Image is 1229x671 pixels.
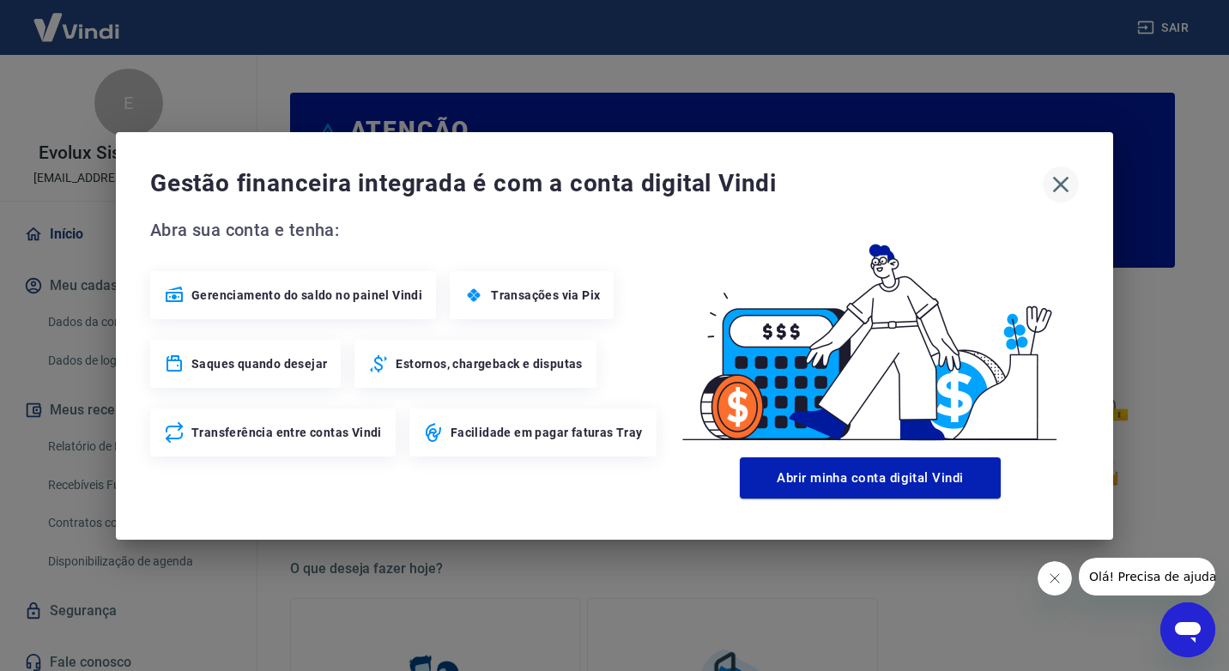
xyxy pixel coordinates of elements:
button: Abrir minha conta digital Vindi [740,457,1001,499]
span: Gestão financeira integrada é com a conta digital Vindi [150,166,1043,201]
span: Abra sua conta e tenha: [150,216,662,244]
span: Olá! Precisa de ajuda? [10,12,144,26]
iframe: Fechar mensagem [1038,561,1072,595]
span: Transações via Pix [491,287,600,304]
span: Facilidade em pagar faturas Tray [451,424,643,441]
span: Gerenciamento do saldo no painel Vindi [191,287,422,304]
iframe: Mensagem da empresa [1079,558,1215,595]
span: Estornos, chargeback e disputas [396,355,582,372]
span: Transferência entre contas Vindi [191,424,382,441]
span: Saques quando desejar [191,355,327,372]
img: Good Billing [662,216,1079,450]
iframe: Botão para abrir a janela de mensagens [1160,602,1215,657]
